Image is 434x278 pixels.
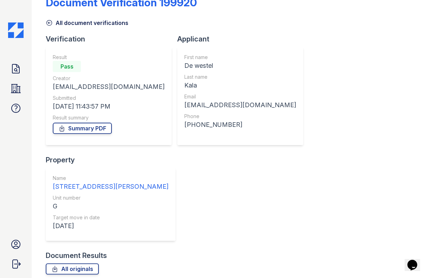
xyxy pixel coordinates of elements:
[184,61,296,71] div: De westel
[53,123,112,134] a: Summary PDF
[46,251,107,260] div: Document Results
[184,80,296,90] div: Kala
[53,221,168,231] div: [DATE]
[46,155,181,165] div: Property
[53,102,165,111] div: [DATE] 11:43:57 PM
[53,194,168,201] div: Unit number
[53,214,168,221] div: Target move in date
[53,114,165,121] div: Result summary
[53,175,168,192] a: Name [STREET_ADDRESS][PERSON_NAME]
[404,250,427,271] iframe: chat widget
[53,201,168,211] div: G
[184,54,296,61] div: First name
[184,113,296,120] div: Phone
[8,22,24,38] img: CE_Icon_Blue-c292c112584629df590d857e76928e9f676e5b41ef8f769ba2f05ee15b207248.png
[184,73,296,80] div: Last name
[46,263,99,274] a: All originals
[53,54,165,61] div: Result
[177,34,309,44] div: Applicant
[53,82,165,92] div: [EMAIL_ADDRESS][DOMAIN_NAME]
[53,95,165,102] div: Submitted
[53,175,168,182] div: Name
[184,120,296,130] div: [PHONE_NUMBER]
[53,75,165,82] div: Creator
[184,93,296,100] div: Email
[53,182,168,192] div: [STREET_ADDRESS][PERSON_NAME]
[184,100,296,110] div: [EMAIL_ADDRESS][DOMAIN_NAME]
[46,19,128,27] a: All document verifications
[46,34,177,44] div: Verification
[53,61,81,72] div: Pass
